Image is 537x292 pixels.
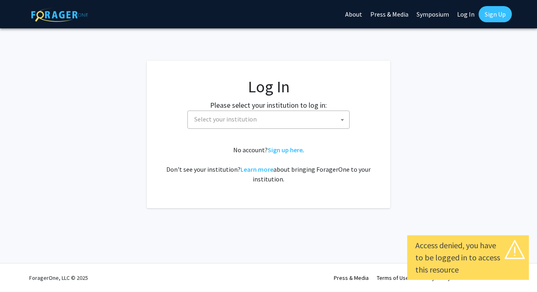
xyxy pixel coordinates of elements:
a: Press & Media [334,274,369,281]
img: ForagerOne Logo [31,8,88,22]
label: Please select your institution to log in: [210,100,327,111]
div: No account? . Don't see your institution? about bringing ForagerOne to your institution. [163,145,374,184]
span: Select your institution [191,111,349,128]
span: Select your institution [187,111,350,129]
a: Sign up here [268,146,303,154]
div: ForagerOne, LLC © 2025 [29,264,88,292]
a: Learn more about bringing ForagerOne to your institution [241,165,273,173]
a: Terms of Use [377,274,409,281]
div: Access denied, you have to be logged in to access this resource [415,239,521,276]
span: Select your institution [194,115,257,123]
h1: Log In [163,77,374,96]
a: Sign Up [479,6,512,22]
